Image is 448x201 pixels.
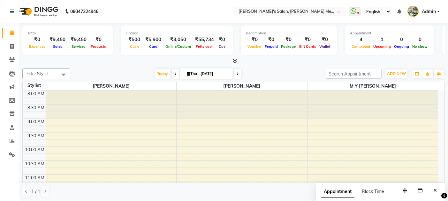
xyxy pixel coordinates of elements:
[155,69,171,79] span: Today
[279,36,297,43] div: ₹0
[279,44,297,49] span: Package
[185,71,199,76] span: Thu
[263,36,279,43] div: ₹0
[27,44,47,49] span: Expenses
[47,36,68,43] div: ₹9,450
[350,31,429,36] div: Appointment
[24,161,46,167] div: 10:30 AM
[194,44,215,49] span: Petty cash
[350,36,372,43] div: 4
[217,44,227,49] span: Due
[407,6,419,17] img: Admin
[392,36,411,43] div: 0
[350,44,372,49] span: Completed
[193,36,216,43] div: ₹55,734
[372,44,392,49] span: Upcoming
[148,44,159,49] span: Card
[31,188,40,195] span: 1 / 1
[126,36,143,43] div: ₹500
[16,3,60,20] img: logo
[321,186,354,197] span: Appointment
[70,44,87,49] span: Services
[385,69,407,78] button: ADD NEW
[68,36,89,43] div: ₹9,450
[143,36,164,43] div: ₹5,900
[392,44,411,49] span: Ongoing
[51,44,64,49] span: Sales
[372,36,392,43] div: 1
[411,36,429,43] div: 0
[24,175,46,181] div: 11:00 AM
[326,69,382,79] input: Search Appointment
[216,36,228,43] div: ₹0
[164,44,193,49] span: Online/Custom
[297,44,318,49] span: Gift Cards
[23,82,46,89] div: Stylist
[177,82,307,90] span: [PERSON_NAME]
[46,82,177,90] span: [PERSON_NAME]
[128,44,140,49] span: Cash
[89,36,108,43] div: ₹0
[27,31,108,36] div: Total
[297,36,318,43] div: ₹0
[387,71,406,76] span: ADD NEW
[26,90,46,97] div: 8:00 AM
[26,118,46,125] div: 9:00 AM
[89,44,108,49] span: Products
[422,8,436,15] span: Admin
[26,104,46,111] div: 8:30 AM
[411,44,429,49] span: No show
[246,44,263,49] span: Voucher
[246,36,263,43] div: ₹0
[27,36,47,43] div: ₹0
[24,147,46,153] div: 10:00 AM
[164,36,193,43] div: ₹3,050
[308,82,438,90] span: m y [PERSON_NAME]
[318,36,332,43] div: ₹0
[263,44,279,49] span: Prepaid
[362,189,384,194] span: Block Time
[318,44,332,49] span: Wallet
[430,186,440,196] button: Close
[70,3,98,20] b: 08047224946
[199,69,231,79] input: 2025-09-04
[126,31,228,36] div: Finance
[246,31,332,36] div: Redemption
[26,133,46,139] div: 9:30 AM
[27,71,49,76] span: Filter Stylist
